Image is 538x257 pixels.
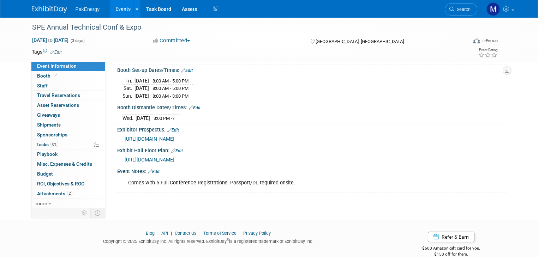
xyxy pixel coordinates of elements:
[122,92,134,99] td: Sun.
[37,63,77,69] span: Event Information
[37,92,80,98] span: Travel Reservations
[78,208,91,218] td: Personalize Event Tab Strip
[478,48,497,52] div: Event Rating
[169,231,174,236] span: |
[54,74,57,78] i: Booth reservation complete
[31,159,105,169] a: Misc. Expenses & Credits
[473,38,480,43] img: Format-Inperson.png
[30,21,458,34] div: SPE Annual Technical Conf & Expo
[37,83,48,88] span: Staff
[31,61,105,71] a: Event Information
[125,157,174,163] a: [URL][DOMAIN_NAME]
[90,208,105,218] td: Toggle Event Tabs
[189,105,201,110] a: Edit
[136,114,150,122] td: [DATE]
[37,112,60,118] span: Giveaways
[428,232,474,242] a: Refer & Earn
[31,169,105,179] a: Budget
[117,145,507,154] div: Exhibit Hall Floor Plan:
[67,191,72,196] span: 2
[37,181,84,186] span: ROI, Objectives & ROO
[31,130,105,140] a: Sponsorships
[47,37,54,43] span: to
[203,231,237,236] a: Terms of Service
[31,199,105,208] a: more
[31,100,105,110] a: Asset Reservations
[117,124,507,134] div: Exhibitor Prospectus:
[37,171,53,177] span: Budget
[396,241,507,257] div: $500 Amazon gift card for you,
[37,122,61,128] span: Shipments
[36,201,47,206] span: more
[31,179,105,189] a: ROI, Objectives & ROO
[36,142,58,147] span: Tasks
[227,238,229,242] sup: ®
[50,50,62,55] a: Edit
[445,3,477,16] a: Search
[134,85,149,92] td: [DATE]
[172,116,174,121] span: ?
[161,231,168,236] a: API
[32,37,69,43] span: [DATE] [DATE]
[122,85,134,92] td: Sat.
[429,37,498,47] div: Event Format
[76,6,100,12] span: PakEnergy
[154,116,174,121] span: 3:00 PM -
[134,92,149,99] td: [DATE]
[181,68,193,73] a: Edit
[153,93,189,99] span: 8:00 AM - 3:00 PM
[122,77,134,85] td: Fri.
[37,191,72,196] span: Attachments
[122,114,136,122] td: Wed.
[148,169,160,174] a: Edit
[171,148,183,153] a: Edit
[37,151,58,157] span: Playbook
[31,120,105,130] a: Shipments
[37,132,67,137] span: Sponsorships
[153,78,189,84] span: 8:00 AM - 5:00 PM
[37,102,79,108] span: Asset Reservations
[151,37,193,44] button: Committed
[31,71,105,81] a: Booth
[37,161,92,167] span: Misc. Expenses & Credits
[238,231,242,236] span: |
[50,142,58,147] span: 0%
[486,2,500,16] img: Mary Walker
[70,38,85,43] span: (3 days)
[117,166,507,175] div: Event Notes:
[316,39,404,44] span: [GEOGRAPHIC_DATA], [GEOGRAPHIC_DATA]
[31,140,105,149] a: Tasks0%
[156,231,160,236] span: |
[32,237,385,245] div: Copyright © 2025 ExhibitDay, Inc. All rights reserved. ExhibitDay is a registered trademark of Ex...
[31,189,105,198] a: Attachments2
[134,77,149,85] td: [DATE]
[243,231,271,236] a: Privacy Policy
[37,73,59,79] span: Booth
[117,65,507,74] div: Booth Set-up Dates/Times:
[481,38,498,43] div: In-Person
[125,136,174,142] a: [URL][DOMAIN_NAME]
[198,231,202,236] span: |
[146,231,155,236] a: Blog
[153,86,189,91] span: 8:00 AM - 5:00 PM
[32,48,62,55] td: Tags
[31,81,105,91] a: Staff
[31,110,105,120] a: Giveaways
[117,102,507,111] div: Booth Dismantle Dates/Times:
[167,128,179,133] a: Edit
[454,7,471,12] span: Search
[31,91,105,100] a: Travel Reservations
[32,6,67,13] img: ExhibitDay
[123,176,431,190] div: Comes with 5 Full Conference Registrations. Passport/DL required onsite.
[31,149,105,159] a: Playbook
[175,231,197,236] a: Contact Us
